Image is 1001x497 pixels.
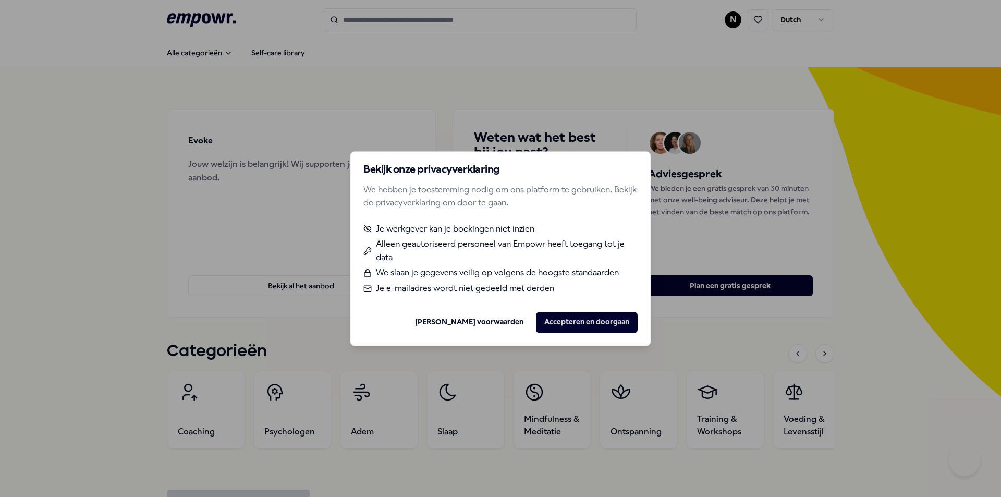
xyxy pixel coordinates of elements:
[363,222,638,236] li: Je werkgever kan je boekingen niet inzien
[536,312,638,333] button: Accepteren en doorgaan
[407,312,532,333] button: [PERSON_NAME] voorwaarden
[363,164,638,175] h2: Bekijk onze privacyverklaring
[415,317,523,328] a: [PERSON_NAME] voorwaarden
[363,183,638,210] p: We hebben je toestemming nodig om ons platform te gebruiken. Bekijk de privacyverklaring om door ...
[363,266,638,280] li: We slaan je gegevens veilig op volgens de hoogste standaarden
[363,238,638,264] li: Alleen geautoriseerd personeel van Empowr heeft toegang tot je data
[363,282,638,295] li: Je e-mailadres wordt niet gedeeld met derden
